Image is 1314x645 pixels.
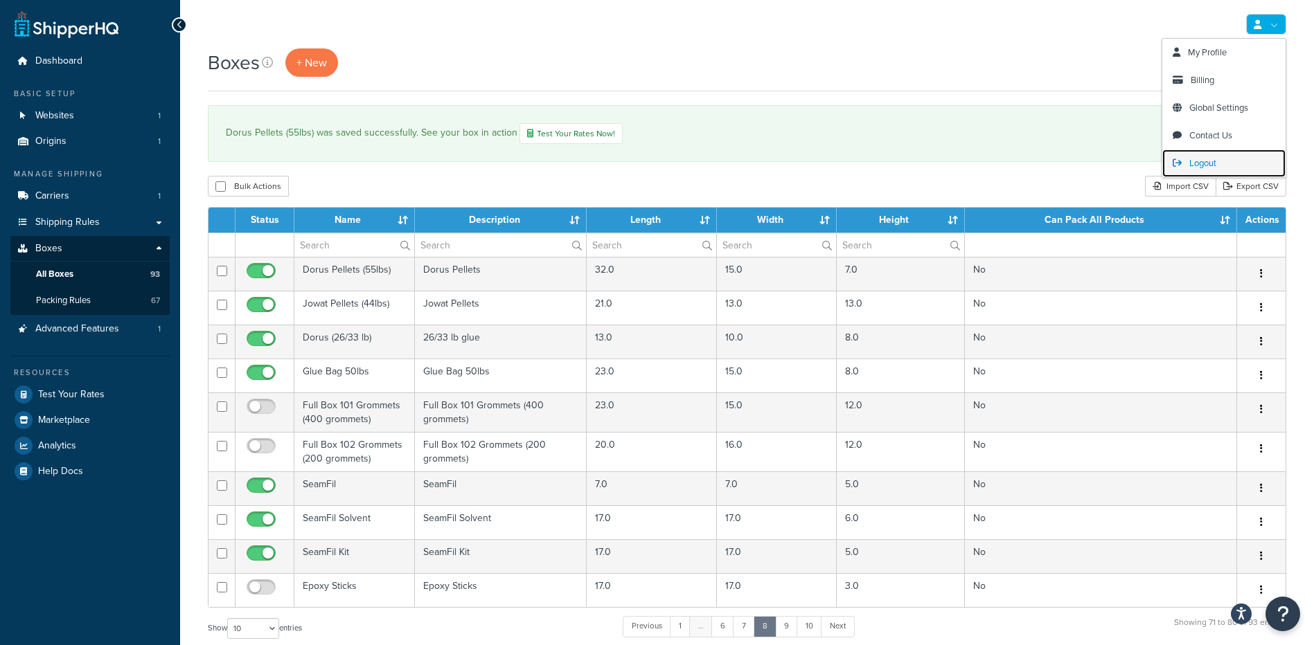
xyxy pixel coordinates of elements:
[158,136,161,147] span: 1
[294,358,415,392] td: Glue Bag 50lbs
[965,325,1237,358] td: No
[1162,94,1286,122] a: Global Settings
[965,291,1237,325] td: No
[226,123,1268,144] div: Dorus Pellets (55lbs) was saved successfully. See your box in action
[415,233,587,257] input: Search
[10,48,170,74] li: Dashboard
[837,471,964,505] td: 5.0
[965,358,1237,392] td: No
[294,573,415,607] td: Epoxy Sticks
[1162,122,1286,149] li: Contact Us
[1189,156,1216,170] span: Logout
[711,616,734,637] a: 6
[670,616,691,637] a: 1
[35,55,82,67] span: Dashboard
[837,325,964,358] td: 8.0
[1145,176,1216,197] div: Import CSV
[837,539,964,573] td: 5.0
[415,471,587,505] td: SeamFil
[1237,208,1286,233] th: Actions
[520,123,623,144] a: Test Your Rates Now!
[837,392,964,432] td: 12.0
[38,466,83,478] span: Help Docs
[35,217,100,228] span: Shipping Rules
[10,433,170,458] a: Analytics
[837,233,964,257] input: Search
[15,10,118,38] a: ShipperHQ Home
[754,616,776,637] a: 8
[837,358,964,392] td: 8.0
[36,269,73,280] span: All Boxes
[415,208,587,233] th: Description : activate to sort column ascending
[717,471,837,505] td: 7.0
[10,88,170,100] div: Basic Setup
[38,389,105,401] span: Test Your Rates
[1191,73,1214,87] span: Billing
[717,432,837,471] td: 16.0
[415,432,587,471] td: Full Box 102 Grommets (200 grommets)
[10,129,170,154] a: Origins 1
[10,288,170,314] a: Packing Rules 67
[10,103,170,129] a: Websites 1
[717,325,837,358] td: 10.0
[837,505,964,539] td: 6.0
[1162,66,1286,94] li: Billing
[294,505,415,539] td: SeamFil Solvent
[717,505,837,539] td: 17.0
[415,505,587,539] td: SeamFil Solvent
[587,208,716,233] th: Length : activate to sort column ascending
[797,616,822,637] a: 10
[151,295,160,307] span: 67
[1162,149,1286,177] a: Logout
[965,208,1237,233] th: Can Pack All Products : activate to sort column ascending
[10,168,170,180] div: Manage Shipping
[415,325,587,358] td: 26/33 lb glue
[587,505,716,539] td: 17.0
[415,392,587,432] td: Full Box 101 Grommets (400 grommets)
[587,432,716,471] td: 20.0
[587,291,716,325] td: 21.0
[10,459,170,484] li: Help Docs
[1189,101,1248,114] span: Global Settings
[294,291,415,325] td: Jowat Pellets (44lbs)
[775,616,798,637] a: 9
[208,49,260,76] h1: Boxes
[158,110,161,122] span: 1
[965,505,1237,539] td: No
[717,358,837,392] td: 15.0
[623,616,671,637] a: Previous
[35,190,69,202] span: Carriers
[965,471,1237,505] td: No
[294,208,415,233] th: Name : activate to sort column ascending
[415,539,587,573] td: SeamFil Kit
[965,257,1237,291] td: No
[10,210,170,235] a: Shipping Rules
[965,432,1237,471] td: No
[717,208,837,233] th: Width : activate to sort column ascending
[10,382,170,407] a: Test Your Rates
[208,176,289,197] button: Bulk Actions
[1266,597,1300,631] button: Open Resource Center
[10,288,170,314] li: Packing Rules
[294,392,415,432] td: Full Box 101 Grommets (400 grommets)
[10,316,170,342] a: Advanced Features 1
[208,618,302,639] label: Show entries
[837,208,964,233] th: Height : activate to sort column ascending
[1188,46,1227,59] span: My Profile
[38,440,76,452] span: Analytics
[415,573,587,607] td: Epoxy Sticks
[285,48,338,77] a: + New
[837,291,964,325] td: 13.0
[965,539,1237,573] td: No
[717,233,837,257] input: Search
[35,243,62,255] span: Boxes
[10,408,170,433] li: Marketplace
[35,323,119,335] span: Advanced Features
[294,432,415,471] td: Full Box 102 Grommets (200 grommets)
[965,573,1237,607] td: No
